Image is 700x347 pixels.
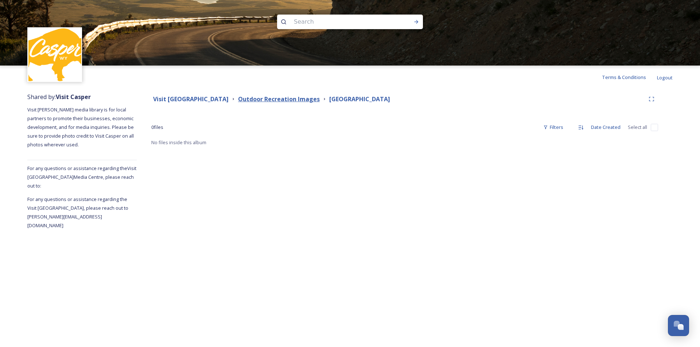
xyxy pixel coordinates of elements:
[56,93,91,101] strong: Visit Casper
[657,74,673,81] span: Logout
[238,95,320,103] strong: Outdoor Recreation Images
[540,120,567,134] div: Filters
[290,14,390,30] input: Search
[628,124,647,131] span: Select all
[668,315,689,336] button: Open Chat
[151,139,206,146] span: No files inside this album
[151,124,163,131] span: 0 file s
[27,196,129,229] span: For any questions or assistance regarding the Visit [GEOGRAPHIC_DATA], please reach out to [PERSO...
[602,74,646,80] span: Terms & Conditions
[27,106,135,148] span: Visit [PERSON_NAME] media library is for local partners to promote their businesses, economic dev...
[27,165,136,189] span: For any questions or assistance regarding the Visit [GEOGRAPHIC_DATA] Media Centre, please reach ...
[602,73,657,82] a: Terms & Conditions
[153,95,229,103] strong: Visit [GEOGRAPHIC_DATA]
[27,93,91,101] span: Shared by:
[587,120,624,134] div: Date Created
[329,95,390,103] strong: [GEOGRAPHIC_DATA]
[28,28,81,81] img: 155780.jpg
